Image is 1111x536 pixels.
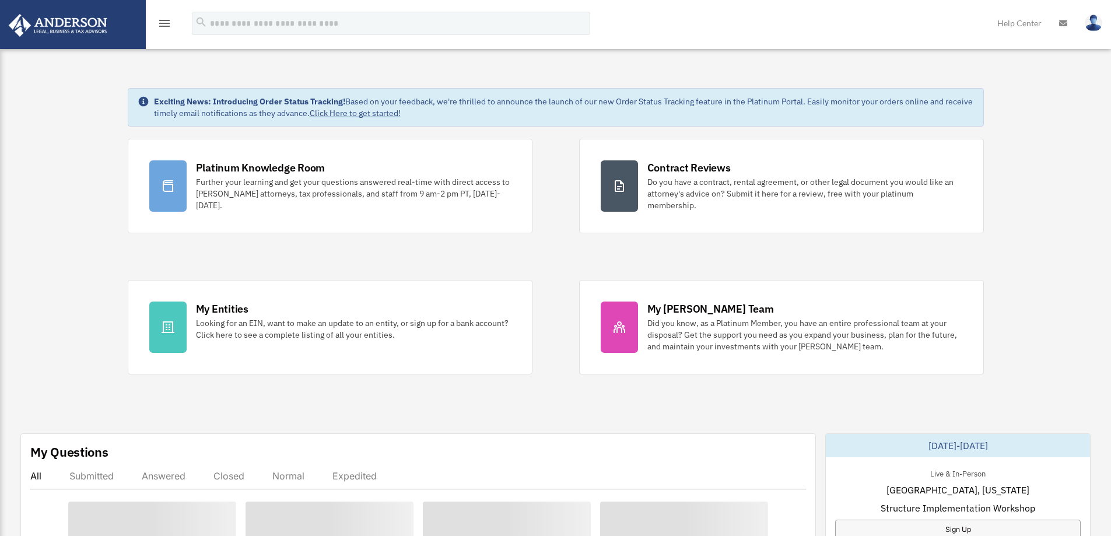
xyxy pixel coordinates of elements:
span: [GEOGRAPHIC_DATA], [US_STATE] [886,483,1029,497]
span: Structure Implementation Workshop [881,501,1035,515]
div: My Entities [196,302,248,316]
div: Live & In-Person [921,467,995,479]
strong: Exciting News: Introducing Order Status Tracking! [154,96,345,107]
div: All [30,470,41,482]
div: Closed [213,470,244,482]
div: Based on your feedback, we're thrilled to announce the launch of our new Order Status Tracking fe... [154,96,974,119]
div: [DATE]-[DATE] [826,434,1090,457]
div: My Questions [30,443,108,461]
div: Contract Reviews [647,160,731,175]
i: search [195,16,208,29]
i: menu [157,16,171,30]
a: My Entities Looking for an EIN, want to make an update to an entity, or sign up for a bank accoun... [128,280,532,374]
div: Platinum Knowledge Room [196,160,325,175]
div: My [PERSON_NAME] Team [647,302,774,316]
img: User Pic [1085,15,1102,31]
div: Looking for an EIN, want to make an update to an entity, or sign up for a bank account? Click her... [196,317,511,341]
a: My [PERSON_NAME] Team Did you know, as a Platinum Member, you have an entire professional team at... [579,280,984,374]
div: Answered [142,470,185,482]
div: Submitted [69,470,114,482]
a: Click Here to get started! [310,108,401,118]
div: Did you know, as a Platinum Member, you have an entire professional team at your disposal? Get th... [647,317,962,352]
div: Do you have a contract, rental agreement, or other legal document you would like an attorney's ad... [647,176,962,211]
div: Further your learning and get your questions answered real-time with direct access to [PERSON_NAM... [196,176,511,211]
img: Anderson Advisors Platinum Portal [5,14,111,37]
div: Expedited [332,470,377,482]
div: Normal [272,470,304,482]
a: menu [157,20,171,30]
a: Platinum Knowledge Room Further your learning and get your questions answered real-time with dire... [128,139,532,233]
a: Contract Reviews Do you have a contract, rental agreement, or other legal document you would like... [579,139,984,233]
